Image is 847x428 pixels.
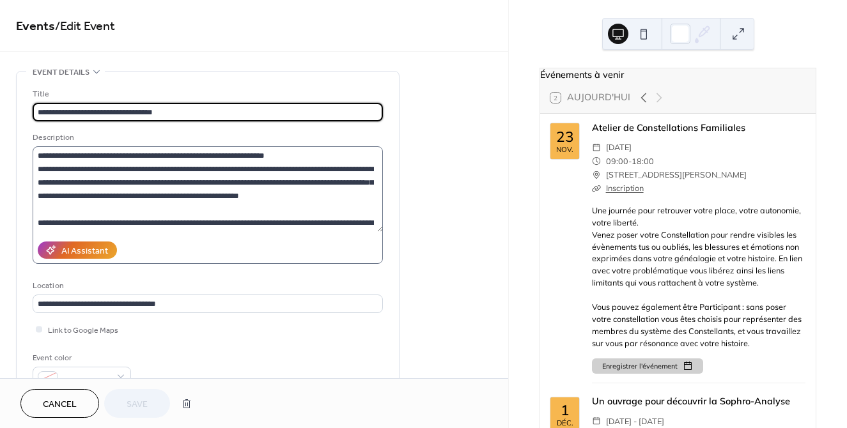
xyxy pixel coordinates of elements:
div: Location [33,279,380,293]
span: 09:00 [606,155,628,168]
div: déc. [557,420,573,427]
div: Event color [33,351,128,365]
a: Inscription [606,183,644,193]
span: - [628,155,632,168]
a: Events [16,14,55,39]
span: Event details [33,66,89,79]
div: Un ouvrage pour découvrir la Sophro-Analyse [592,395,805,409]
span: Cancel [43,398,77,411]
div: ​ [592,415,601,428]
span: [STREET_ADDRESS][PERSON_NAME] [606,168,747,181]
div: Une journée pour retrouver votre place, votre autonomie, votre liberté. Venez poser votre Constel... [592,204,805,349]
div: ​ [592,141,601,154]
button: Enregistrer l'événement [592,358,703,374]
span: [DATE] [606,141,632,154]
div: Description [33,131,380,144]
div: ​ [592,155,601,168]
button: Cancel [20,389,99,418]
div: AI Assistant [61,245,108,258]
div: nov. [556,146,573,153]
span: [DATE] - [DATE] [606,415,664,428]
span: Link to Google Maps [48,324,118,337]
div: 1 [561,403,570,418]
div: Événements à venir [540,68,816,82]
div: 23 [556,130,574,144]
a: Atelier de Constellations Familiales [592,122,745,134]
div: ​ [592,181,601,195]
button: AI Assistant [38,241,117,259]
span: 18:00 [632,155,654,168]
div: Title [33,88,380,101]
span: / Edit Event [55,14,115,39]
div: ​ [592,168,601,181]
